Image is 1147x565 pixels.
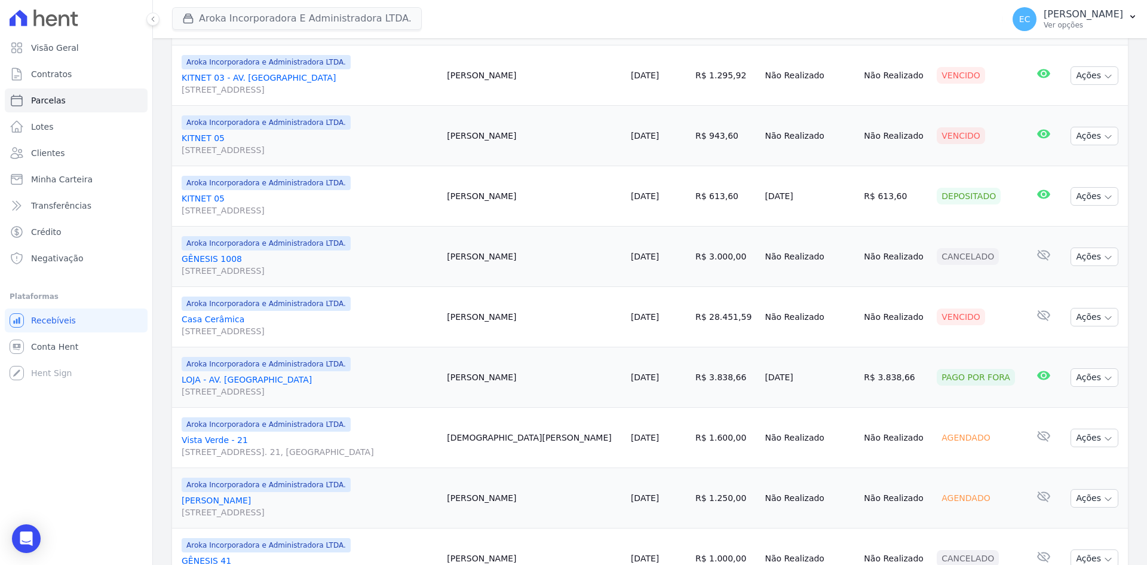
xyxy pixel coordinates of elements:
[691,166,760,227] td: R$ 613,60
[442,106,626,166] td: [PERSON_NAME]
[182,253,437,277] a: GÊNESIS 1008[STREET_ADDRESS]
[31,252,84,264] span: Negativação
[5,88,148,112] a: Parcelas
[1019,15,1031,23] span: EC
[5,246,148,270] a: Negativação
[5,141,148,165] a: Clientes
[31,94,66,106] span: Parcelas
[182,72,437,96] a: KITNET 03 - AV. [GEOGRAPHIC_DATA][STREET_ADDRESS]
[760,347,859,408] td: [DATE]
[937,248,999,265] div: Cancelado
[1071,429,1118,447] button: Ações
[937,429,995,446] div: Agendado
[937,67,985,84] div: Vencido
[631,372,659,382] a: [DATE]
[31,173,93,185] span: Minha Carteira
[760,287,859,347] td: Não Realizado
[182,446,437,458] span: [STREET_ADDRESS]. 21, [GEOGRAPHIC_DATA]
[442,347,626,408] td: [PERSON_NAME]
[937,369,1015,386] div: Pago por fora
[31,147,65,159] span: Clientes
[937,309,985,325] div: Vencido
[631,433,659,442] a: [DATE]
[182,357,351,371] span: Aroka Incorporadora e Administradora LTDA.
[631,312,659,322] a: [DATE]
[442,166,626,227] td: [PERSON_NAME]
[182,374,437,398] a: LOJA - AV. [GEOGRAPHIC_DATA][STREET_ADDRESS]
[182,265,437,277] span: [STREET_ADDRESS]
[859,227,932,287] td: Não Realizado
[5,36,148,60] a: Visão Geral
[691,45,760,106] td: R$ 1.295,92
[5,335,148,359] a: Conta Hent
[442,287,626,347] td: [PERSON_NAME]
[182,84,437,96] span: [STREET_ADDRESS]
[182,417,351,432] span: Aroka Incorporadora e Administradora LTDA.
[12,524,41,553] div: Open Intercom Messenger
[182,434,437,458] a: Vista Verde - 21[STREET_ADDRESS]. 21, [GEOGRAPHIC_DATA]
[1044,20,1123,30] p: Ver opções
[760,106,859,166] td: Não Realizado
[182,193,437,216] a: KITNET 05[STREET_ADDRESS]
[859,106,932,166] td: Não Realizado
[172,7,422,30] button: Aroka Incorporadora E Administradora LTDA.
[5,309,148,332] a: Recebíveis
[691,287,760,347] td: R$ 28.451,59
[859,287,932,347] td: Não Realizado
[5,115,148,139] a: Lotes
[182,144,437,156] span: [STREET_ADDRESS]
[760,408,859,468] td: Não Realizado
[631,493,659,503] a: [DATE]
[691,408,760,468] td: R$ 1.600,00
[1071,187,1118,206] button: Ações
[31,200,91,212] span: Transferências
[691,227,760,287] td: R$ 3.000,00
[631,131,659,141] a: [DATE]
[442,468,626,529] td: [PERSON_NAME]
[1071,248,1118,266] button: Ações
[1071,66,1118,85] button: Ações
[1071,127,1118,145] button: Ações
[182,386,437,398] span: [STREET_ADDRESS]
[182,236,351,251] span: Aroka Incorporadora e Administradora LTDA.
[182,478,351,492] span: Aroka Incorporadora e Administradora LTDA.
[691,468,760,529] td: R$ 1.250,00
[182,325,437,337] span: [STREET_ADDRESS]
[859,45,932,106] td: Não Realizado
[859,408,932,468] td: Não Realizado
[182,313,437,337] a: Casa Cerâmica[STREET_ADDRESS]
[182,55,351,69] span: Aroka Incorporadora e Administradora LTDA.
[937,490,995,506] div: Agendado
[1071,308,1118,326] button: Ações
[182,176,351,190] span: Aroka Incorporadora e Administradora LTDA.
[859,347,932,408] td: R$ 3.838,66
[5,167,148,191] a: Minha Carteira
[1071,489,1118,508] button: Ações
[31,42,79,54] span: Visão Geral
[31,68,72,80] span: Contratos
[760,45,859,106] td: Não Realizado
[631,71,659,80] a: [DATE]
[5,194,148,218] a: Transferências
[859,166,932,227] td: R$ 613,60
[31,121,54,133] span: Lotes
[10,289,143,304] div: Plataformas
[442,45,626,106] td: [PERSON_NAME]
[31,314,76,326] span: Recebíveis
[631,252,659,261] a: [DATE]
[631,191,659,201] a: [DATE]
[31,226,62,238] span: Crédito
[182,297,351,311] span: Aroka Incorporadora e Administradora LTDA.
[1003,2,1147,36] button: EC [PERSON_NAME] Ver opções
[182,506,437,518] span: [STREET_ADDRESS]
[182,494,437,518] a: [PERSON_NAME][STREET_ADDRESS]
[442,227,626,287] td: [PERSON_NAME]
[5,62,148,86] a: Contratos
[5,220,148,244] a: Crédito
[760,166,859,227] td: [DATE]
[442,408,626,468] td: [DEMOGRAPHIC_DATA][PERSON_NAME]
[760,468,859,529] td: Não Realizado
[631,554,659,563] a: [DATE]
[1071,368,1118,387] button: Ações
[937,127,985,144] div: Vencido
